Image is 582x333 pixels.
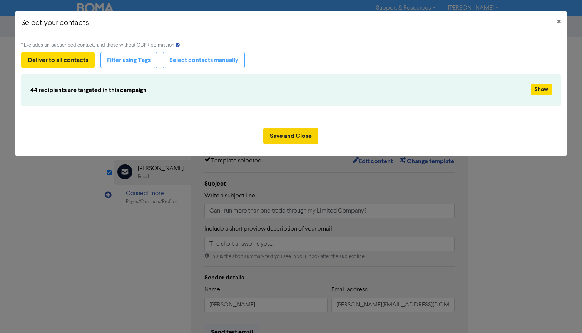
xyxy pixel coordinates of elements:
span: and those without GDPR permission [97,43,180,49]
iframe: Chat Widget [483,250,582,333]
h6: 44 recipients are targeted in this campaign [30,87,463,94]
div: * Excludes un-subscribed contacts [21,42,561,49]
button: Select contacts manually [163,52,245,68]
button: Save and Close [263,128,318,144]
button: Deliver to all contacts [21,52,95,68]
button: Show [531,84,552,95]
button: Filter using Tags [100,52,157,68]
button: Close [551,11,567,33]
span: × [557,16,561,28]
